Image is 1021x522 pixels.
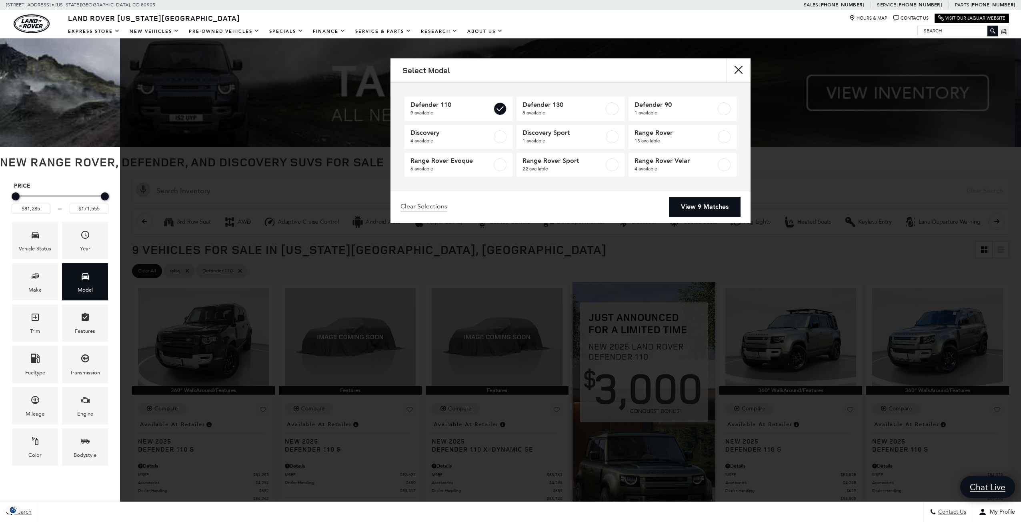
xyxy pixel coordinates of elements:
a: Range Rover13 available [629,125,737,149]
span: 13 available [635,137,716,145]
span: Parts [955,2,969,8]
a: Defender 1308 available [517,97,625,121]
a: [PHONE_NUMBER] [971,2,1015,8]
div: ColorColor [12,428,58,466]
span: Year [80,228,90,244]
span: Discovery Sport [523,129,604,137]
input: Minimum [12,204,50,214]
div: Year [80,244,90,253]
input: Maximum [70,204,108,214]
a: [PHONE_NUMBER] [897,2,942,8]
div: Color [28,451,42,460]
a: View 9 Matches [669,197,741,217]
span: My Profile [987,509,1015,516]
div: MakeMake [12,263,58,300]
span: Chat Live [966,482,1009,492]
span: Defender 90 [635,101,716,109]
span: 1 available [523,137,604,145]
a: Specials [264,24,308,38]
a: Finance [308,24,350,38]
span: Vehicle [30,228,40,244]
span: Fueltype [30,352,40,368]
span: 1 available [635,109,716,117]
div: ModelModel [62,263,108,300]
span: Discovery [410,129,492,137]
div: TransmissionTransmission [62,346,108,383]
div: Trim [30,327,40,336]
span: Transmission [80,352,90,368]
a: Visit Our Jaguar Website [938,15,1005,21]
span: 8 available [523,109,604,117]
div: EngineEngine [62,387,108,424]
span: Features [80,310,90,327]
span: Contact Us [936,509,966,516]
span: Make [30,269,40,286]
div: BodystyleBodystyle [62,428,108,466]
a: Range Rover Sport22 available [517,153,625,177]
img: Land Rover [14,14,50,33]
div: Make [28,286,42,294]
span: 4 available [410,137,492,145]
section: Click to Open Cookie Consent Modal [4,506,22,514]
div: TrimTrim [12,304,58,342]
div: Minimum Price [12,192,20,200]
a: About Us [462,24,508,38]
a: Pre-Owned Vehicles [184,24,264,38]
a: Chat Live [960,476,1015,498]
div: YearYear [62,222,108,259]
span: Model [80,269,90,286]
div: VehicleVehicle Status [12,222,58,259]
span: 6 available [410,165,492,173]
div: Transmission [70,368,100,377]
span: 22 available [523,165,604,173]
div: FueltypeFueltype [12,346,58,383]
a: Contact Us [893,15,929,21]
a: [STREET_ADDRESS] • [US_STATE][GEOGRAPHIC_DATA], CO 80905 [6,2,155,8]
div: Fueltype [25,368,45,377]
span: Range Rover Sport [523,157,604,165]
span: Trim [30,310,40,327]
span: Land Rover [US_STATE][GEOGRAPHIC_DATA] [68,13,240,23]
a: Discovery Sport1 available [517,125,625,149]
div: Bodystyle [74,451,96,460]
a: New Vehicles [125,24,184,38]
a: Service & Parts [350,24,416,38]
div: Price [12,190,108,214]
img: Opt-Out Icon [4,506,22,514]
nav: Main Navigation [63,24,508,38]
div: Engine [77,410,93,418]
a: Range Rover Evoque6 available [404,153,513,177]
span: Engine [80,393,90,410]
div: Model [78,286,93,294]
button: Open user profile menu [973,502,1021,522]
a: Defender 1109 available [404,97,513,121]
h2: Select Model [402,66,450,75]
span: 4 available [635,165,716,173]
div: FeaturesFeatures [62,304,108,342]
div: MileageMileage [12,387,58,424]
span: Mileage [30,393,40,410]
span: Bodystyle [80,434,90,451]
div: Mileage [26,410,44,418]
span: 9 available [410,109,492,117]
span: Range Rover Velar [635,157,716,165]
span: Service [877,2,896,8]
div: Features [75,327,95,336]
a: Discovery4 available [404,125,513,149]
span: Color [30,434,40,451]
a: Range Rover Velar4 available [629,153,737,177]
div: Vehicle Status [19,244,51,253]
a: Research [416,24,462,38]
h5: Price [14,182,106,190]
a: [PHONE_NUMBER] [819,2,864,8]
a: Defender 901 available [629,97,737,121]
span: Defender 130 [523,101,604,109]
span: Range Rover Evoque [410,157,492,165]
button: close [727,58,751,82]
a: Clear Selections [400,202,447,212]
div: Maximum Price [101,192,109,200]
span: Sales [804,2,818,8]
a: land-rover [14,14,50,33]
span: Range Rover [635,129,716,137]
input: Search [918,26,998,36]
